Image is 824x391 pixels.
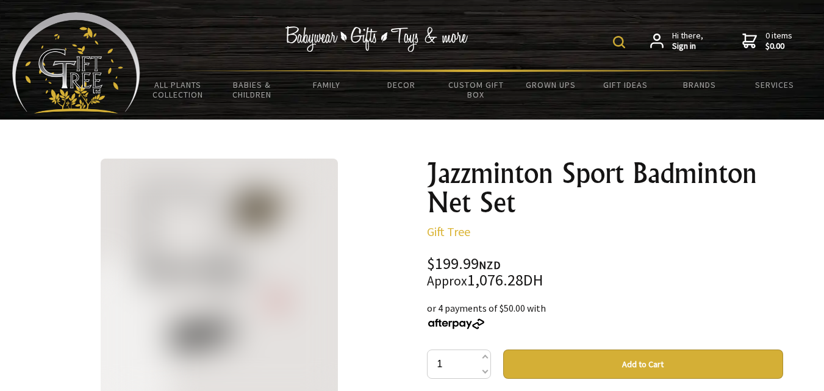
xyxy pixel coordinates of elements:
a: Hi there,Sign in [650,30,703,52]
img: Babyware - Gifts - Toys and more... [12,12,140,113]
img: product search [613,36,625,48]
a: Gift Ideas [588,72,662,98]
a: Brands [662,72,737,98]
strong: $0.00 [765,41,792,52]
a: All Plants Collection [140,72,215,107]
a: Family [290,72,364,98]
strong: Sign in [672,41,703,52]
img: Babywear - Gifts - Toys & more [285,26,468,52]
span: 0 items [765,30,792,52]
a: Babies & Children [215,72,289,107]
button: Add to Cart [503,350,783,379]
img: Afterpay [427,318,485,329]
a: Custom Gift Box [439,72,513,107]
h1: Jazzminton Sport Badminton Net Set [427,159,783,217]
a: Gift Tree [427,224,470,239]
div: $199.99 1,076.28DH [427,256,783,289]
span: Hi there, [672,30,703,52]
a: Services [737,72,812,98]
a: 0 items$0.00 [742,30,792,52]
a: Decor [364,72,439,98]
small: Approx [427,273,467,289]
span: NZD [479,258,501,272]
div: or 4 payments of $50.00 with [427,301,783,330]
a: Grown Ups [514,72,588,98]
